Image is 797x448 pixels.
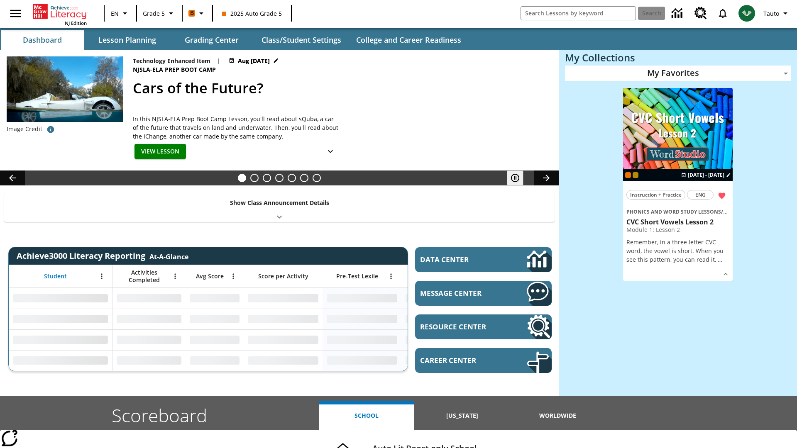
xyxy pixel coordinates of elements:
button: Instruction + Practice [626,190,685,200]
img: High-tech automobile treading water. [7,56,123,135]
span: … [718,256,722,263]
div: No Data, [186,350,244,371]
div: No Data, [186,309,244,329]
div: No Data, [401,350,480,371]
span: Data Center [420,255,499,264]
h3: CVC Short Vowels Lesson 2 [626,218,729,226]
span: Aug [DATE] [238,56,270,65]
span: Achieve3000 Literacy Reporting [17,250,188,261]
button: Open Menu [95,270,108,282]
div: No Data, [401,309,480,329]
div: Pause [507,170,532,185]
div: New 2025 class [633,172,638,178]
span: NJSLA-ELA Prep Boot Camp [133,65,218,74]
a: Data Center [415,247,552,272]
button: Aug 24 - Aug 01 Choose Dates [227,56,281,65]
button: Lesson Planning [86,30,169,50]
span: EN [111,9,119,18]
div: No Data, [401,329,480,350]
img: avatar image [738,5,755,22]
a: Resource Center, Will open in new tab [415,314,552,339]
p: Technology Enhanced Item [133,56,210,65]
div: No Data, [186,329,244,350]
span: Grade 5 [143,9,165,18]
span: Phonics and Word Study Lessons [626,208,721,215]
span: 2025 Auto Grade 5 [222,9,282,18]
span: Resource Center [420,322,502,331]
div: No Data, [186,288,244,309]
div: No Data, [112,288,186,309]
a: Data Center [667,2,689,25]
button: Grade: Grade 5, Select a grade [139,6,179,21]
button: Profile/Settings [760,6,794,21]
span: B [190,8,194,18]
p: Remember, in a three letter CVC word, the vowel is short. When you see this pattern, you can read... [626,238,729,264]
button: Lesson carousel, Next [534,170,559,185]
div: Show Class Announcement Details [4,193,555,222]
button: Dashboard [1,30,84,50]
div: At-A-Glance [149,251,188,261]
button: Open Menu [169,270,181,282]
button: Grading Center [170,30,253,50]
button: Slide 1 Cars of the Future? [238,174,246,182]
button: Show Details [322,144,339,159]
span: Student [44,273,67,280]
a: Notifications [712,2,733,24]
p: Image Credit [7,125,42,133]
span: Tauto [763,9,779,18]
div: My Favorites [565,66,791,81]
button: Open Menu [227,270,240,282]
button: Boost Class color is orange. Change class color [185,6,210,21]
span: [DATE] - [DATE] [688,171,724,179]
span: Career Center [420,355,502,365]
span: Activities Completed [117,269,171,284]
button: [US_STATE] [414,401,510,430]
span: Message Center [420,288,502,298]
button: Photo credit: AP [42,122,59,137]
input: search field [521,7,636,20]
button: Worldwide [510,401,606,430]
button: Open Menu [385,270,397,282]
div: Home [33,2,87,26]
button: Slide 5 Career Lesson [288,174,296,182]
a: Resource Center, Will open in new tab [689,2,712,24]
button: Slide 4 Pre-release lesson [275,174,284,182]
button: School [319,401,414,430]
span: / [721,207,728,215]
div: Current Class [625,172,631,178]
button: Remove from Favorites [714,188,729,203]
button: Open side menu [3,1,28,26]
button: Slide 6 Making a Difference for the Planet [300,174,308,182]
button: College and Career Readiness [350,30,468,50]
a: Message Center [415,281,552,306]
button: Show Details [719,268,732,280]
button: Pause [507,170,523,185]
div: In this NJSLA-ELA Prep Boot Camp Lesson, you'll read about sQuba, a car of the future that travel... [133,114,340,141]
span: Score per Activity [258,273,308,280]
button: Select a new avatar [733,2,760,24]
span: CVC Short Vowels [723,208,766,215]
button: Slide 7 Sleepless in the Animal Kingdom [313,174,321,182]
button: Language: EN, Select a language [107,6,134,21]
button: View Lesson [134,144,186,159]
span: Topic: Phonics and Word Study Lessons/CVC Short Vowels [626,207,729,216]
span: ENG [695,190,706,199]
button: ENG [687,190,714,200]
h2: Cars of the Future? [133,78,549,99]
div: No Data, [112,350,186,371]
span: Pre-Test Lexile [336,273,378,280]
div: No Data, [401,288,480,309]
button: Slide 2 What's the Big Idea? [250,174,259,182]
button: Slide 3 One Idea, Lots of Hard Work [263,174,271,182]
span: NJ Edition [65,20,87,26]
a: Home [33,3,87,20]
p: Show Class Announcement Details [230,198,329,207]
span: Instruction + Practice [630,190,682,199]
div: No Data, [112,329,186,350]
button: Class/Student Settings [255,30,348,50]
span: | [217,56,220,65]
div: No Data, [112,309,186,329]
